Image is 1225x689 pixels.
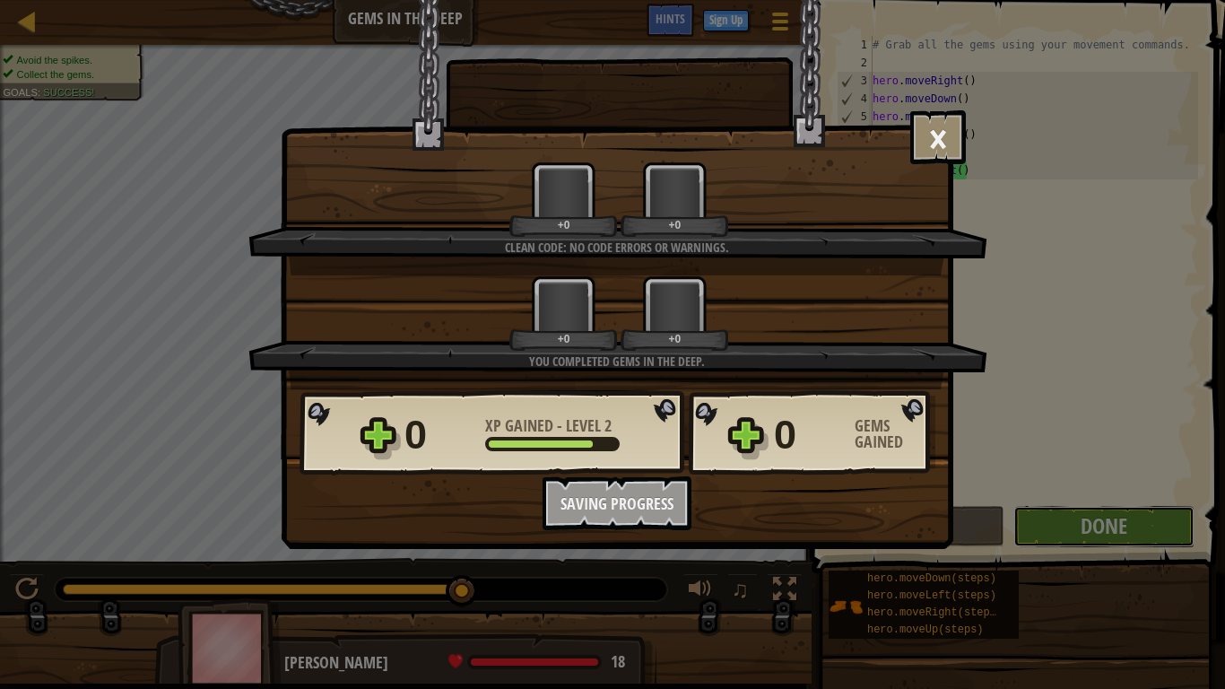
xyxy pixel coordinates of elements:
div: 0 [774,406,844,464]
button: × [910,110,966,164]
div: +0 [513,218,614,231]
div: 0 [404,406,474,464]
span: XP Gained [485,414,557,437]
div: +0 [624,332,725,345]
div: - [485,418,612,434]
span: Level [562,414,604,437]
div: Gems Gained [855,418,935,450]
div: +0 [513,332,614,345]
span: 2 [604,414,612,437]
div: Clean code: no code errors or warnings. [334,239,899,257]
div: You completed Gems in the Deep. [334,353,899,371]
div: +0 [624,218,725,231]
